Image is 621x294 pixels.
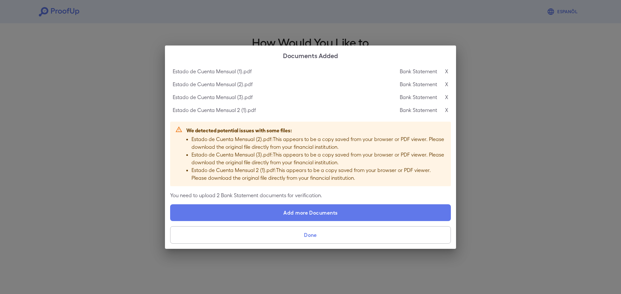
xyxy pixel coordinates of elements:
[191,135,446,151] p: Estado de Cuenta Mensual (2).pdf : This appears to be a copy saved from your browser or PDF viewe...
[400,93,437,101] p: Bank Statement
[170,204,451,221] label: Add more Documents
[173,93,253,101] p: Estado de Cuenta Mensual (3).pdf
[445,106,448,114] p: X
[400,80,437,88] p: Bank Statement
[445,80,448,88] p: X
[400,106,437,114] p: Bank Statement
[186,126,446,134] p: We detected potential issues with some files:
[173,80,253,88] p: Estado de Cuenta Mensual (2).pdf
[165,46,456,65] h2: Documents Added
[170,191,451,199] p: You need to upload 2 Bank Statement documents for verification.
[173,67,252,75] p: Estado de Cuenta Mensual (1).pdf
[170,226,451,244] button: Done
[445,67,448,75] p: X
[191,151,446,166] p: Estado de Cuenta Mensual (3).pdf : This appears to be a copy saved from your browser or PDF viewe...
[445,93,448,101] p: X
[191,166,446,182] p: Estado de Cuenta Mensual 2 (1).pdf : This appears to be a copy saved from your browser or PDF vie...
[400,67,437,75] p: Bank Statement
[173,106,256,114] p: Estado de Cuenta Mensual 2 (1).pdf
